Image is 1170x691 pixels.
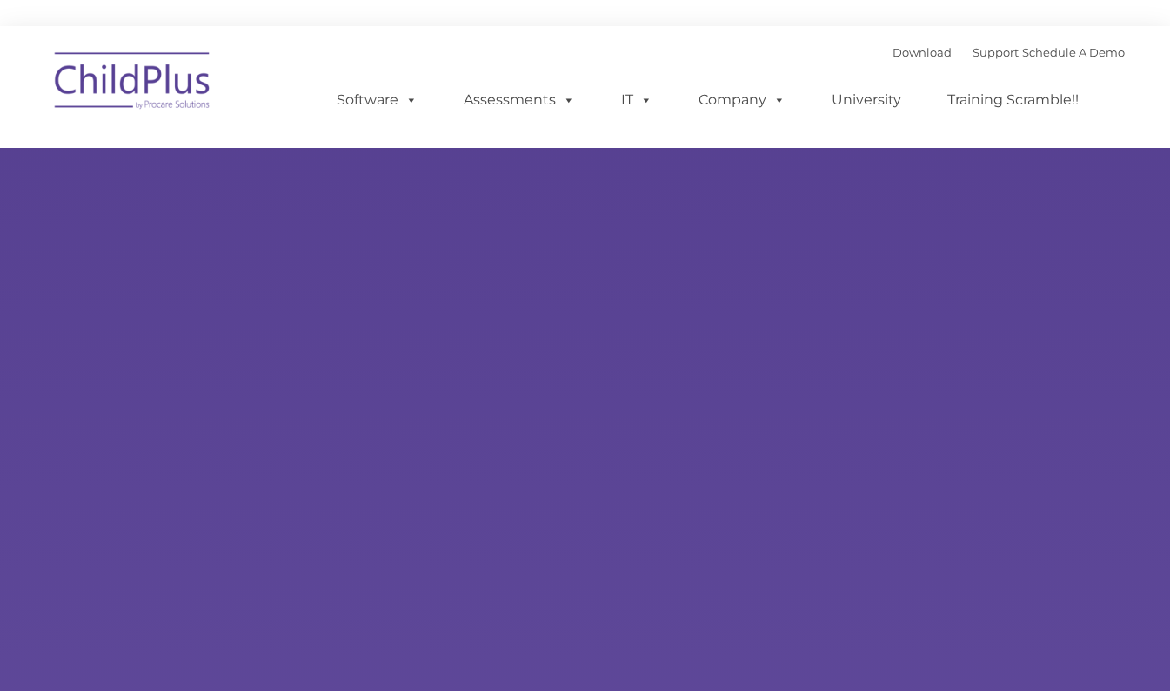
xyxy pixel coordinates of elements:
[930,83,1096,117] a: Training Scramble!!
[814,83,919,117] a: University
[46,40,220,127] img: ChildPlus by Procare Solutions
[446,83,592,117] a: Assessments
[604,83,670,117] a: IT
[893,45,1125,59] font: |
[1022,45,1125,59] a: Schedule A Demo
[319,83,435,117] a: Software
[893,45,952,59] a: Download
[681,83,803,117] a: Company
[973,45,1019,59] a: Support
